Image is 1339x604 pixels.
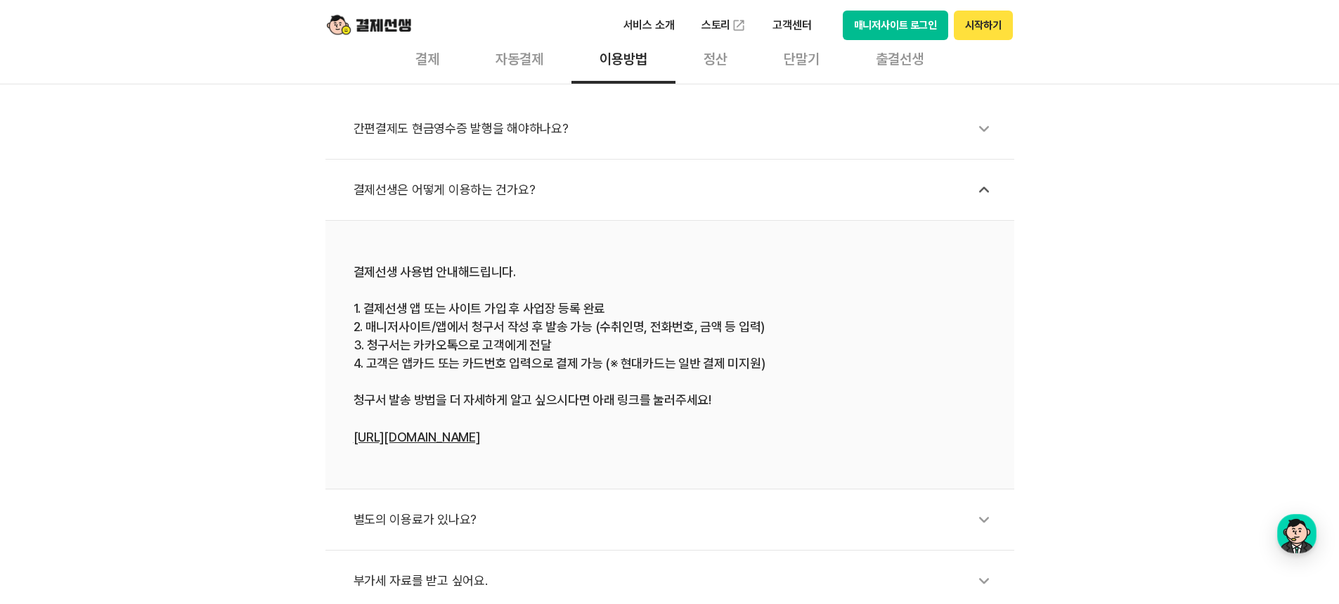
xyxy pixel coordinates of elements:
a: 스토리 [692,11,756,39]
span: 홈 [44,467,53,478]
div: 정산 [675,32,756,84]
a: 대화 [93,446,181,481]
p: 서비스 소개 [614,13,685,38]
a: [URL][DOMAIN_NAME] [354,430,480,444]
div: 간편결제도 현금영수증 발행을 해야하나요? [354,113,1000,145]
span: 설정 [217,467,234,478]
div: 자동결제 [467,32,571,84]
a: 설정 [181,446,270,481]
div: 출결선생 [848,32,952,84]
span: 대화 [129,468,145,479]
div: 별도의 이용료가 있나요? [354,503,1000,536]
div: 결제 [387,32,467,84]
a: 홈 [4,446,93,481]
button: 매니저사이트 로그인 [843,11,949,40]
img: logo [327,12,411,39]
div: 결제선생은 어떻게 이용하는 건가요? [354,174,1000,206]
div: 결제선생 사용법 안내해드립니다. 1. 결제선생 앱 또는 사이트 가입 후 사업장 등록 완료 2. 매니저사이트/앱에서 청구서 작성 후 발송 가능 (수취인명, 전화번호, 금액 등 ... [354,263,986,446]
div: 이용방법 [571,32,675,84]
div: 단말기 [756,32,848,84]
p: 고객센터 [763,13,821,38]
button: 시작하기 [954,11,1012,40]
div: 부가세 자료를 받고 싶어요. [354,565,1000,597]
img: 외부 도메인 오픈 [732,18,746,32]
